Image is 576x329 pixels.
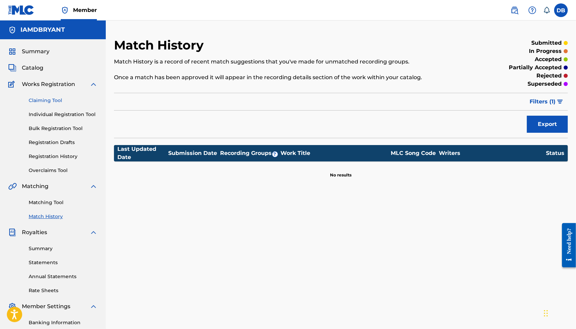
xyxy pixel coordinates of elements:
a: Overclaims Tool [29,167,98,174]
a: Rate Sheets [29,287,98,294]
img: Works Registration [8,80,17,88]
div: Last Updated Date [117,145,168,161]
img: search [510,6,519,14]
button: Filters (1) [525,93,568,110]
div: Notifications [543,7,550,14]
p: accepted [535,55,562,63]
img: Member Settings [8,302,16,311]
span: ? [272,152,278,157]
h2: Match History [114,38,207,53]
p: submitted [531,39,562,47]
p: superseded [528,80,562,88]
p: in progress [529,47,562,55]
div: Writers [439,149,546,157]
img: Accounts [8,26,16,34]
a: SummarySummary [8,47,49,56]
span: Summary [22,47,49,56]
a: Bulk Registration Tool [29,125,98,132]
img: expand [89,80,98,88]
a: Matching Tool [29,199,98,206]
div: Drag [544,303,548,324]
img: expand [89,302,98,311]
a: Statements [29,259,98,266]
img: expand [89,182,98,190]
button: Export [527,116,568,133]
a: Match History [29,213,98,220]
div: User Menu [554,3,568,17]
img: expand [89,228,98,237]
span: Matching [22,182,48,190]
p: Once a match has been approved it will appear in the recording details section of the work within... [114,73,463,82]
iframe: Chat Widget [542,296,576,329]
p: rejected [536,72,562,80]
span: Member Settings [22,302,70,311]
a: Annual Statements [29,273,98,280]
p: Match History is a record of recent match suggestions that you've made for unmatched recording gr... [114,58,463,66]
span: Royalties [22,228,47,237]
a: Summary [29,245,98,252]
span: Works Registration [22,80,75,88]
img: Summary [8,47,16,56]
a: Individual Registration Tool [29,111,98,118]
span: Member [73,6,97,14]
img: MLC Logo [8,5,34,15]
div: MLC Song Code [388,149,439,157]
img: filter [557,100,563,104]
div: Help [525,3,539,17]
p: No results [330,164,352,178]
div: Submission Date [168,149,219,157]
a: Banking Information [29,319,98,326]
a: Public Search [508,3,521,17]
div: Status [546,149,564,157]
a: Registration Drafts [29,139,98,146]
div: Work Title [280,149,388,157]
h5: IAMDBRYANT [20,26,65,34]
img: Royalties [8,228,16,237]
div: Recording Groups [219,149,280,157]
img: Catalog [8,64,16,72]
img: help [528,6,536,14]
iframe: Resource Center [557,216,576,275]
a: Registration History [29,153,98,160]
span: Catalog [22,64,43,72]
span: Filters ( 1 ) [530,98,556,106]
a: Claiming Tool [29,97,98,104]
a: CatalogCatalog [8,64,43,72]
img: Matching [8,182,17,190]
p: partially accepted [509,63,562,72]
img: Top Rightsholder [61,6,69,14]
